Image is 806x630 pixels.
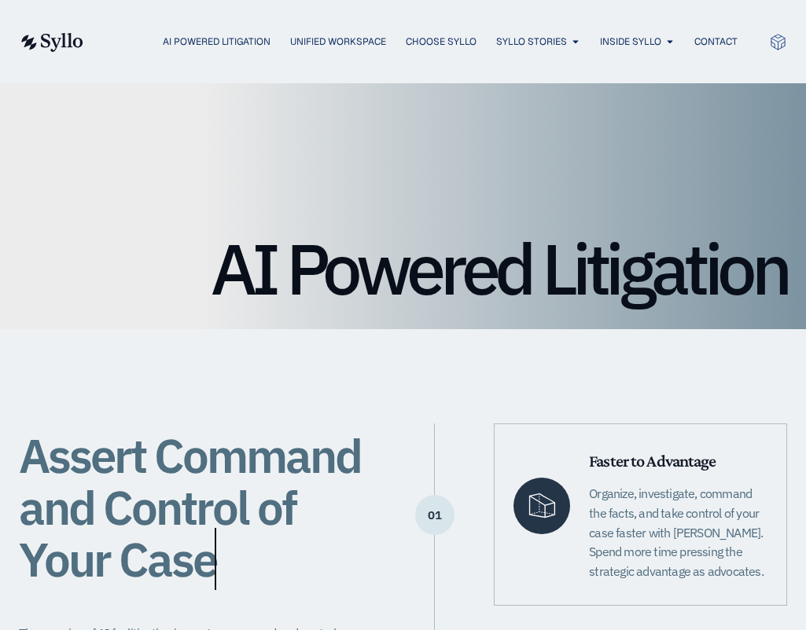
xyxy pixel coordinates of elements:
a: Unified Workspace [290,35,386,49]
a: Syllo Stories [496,35,567,49]
h1: AI Powered Litigation [19,233,787,304]
span: Assert Command and Control of Your Case [19,424,361,590]
img: syllo [19,33,83,52]
a: Choose Syllo [406,35,477,49]
p: Organize, investigate, command the facts, and take control of your case faster with [PERSON_NAME]... [589,484,767,581]
a: Inside Syllo [600,35,661,49]
a: AI Powered Litigation [163,35,271,49]
div: Menu Toggle [115,35,738,49]
a: Contact [694,35,738,49]
nav: Menu [115,35,738,49]
p: 01 [415,515,455,516]
span: Faster to Advantage [589,451,716,471]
